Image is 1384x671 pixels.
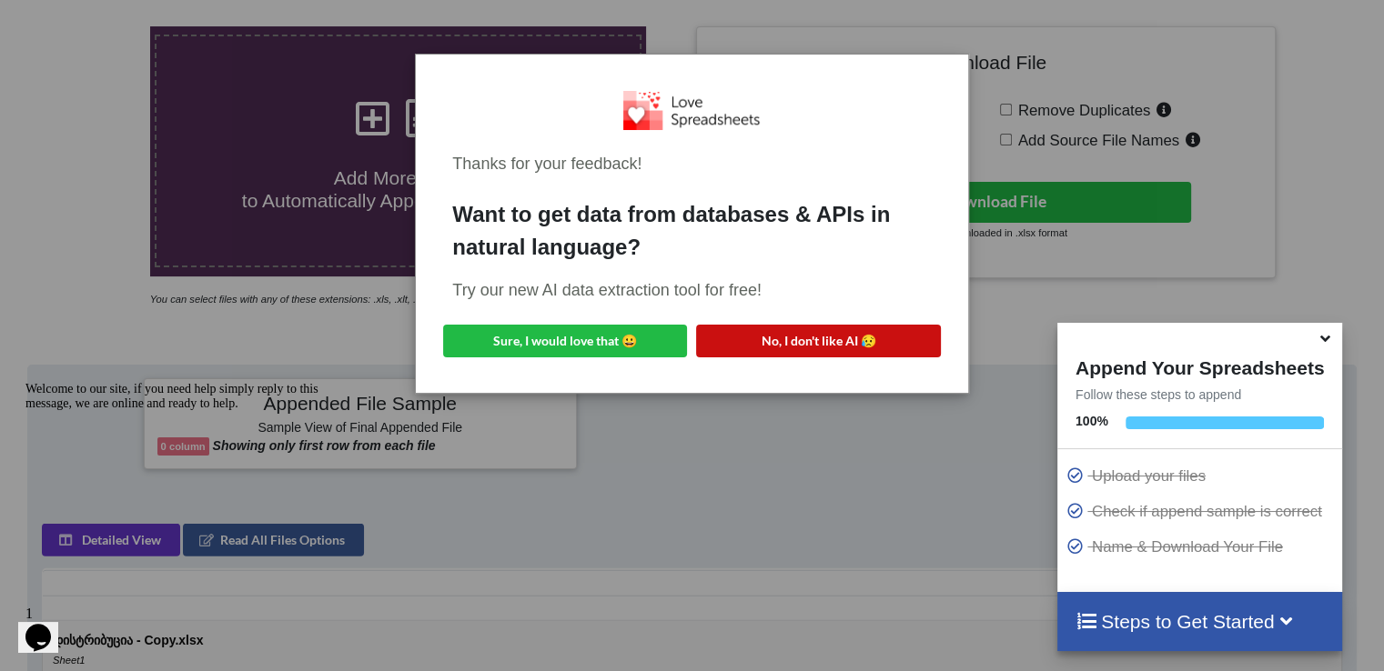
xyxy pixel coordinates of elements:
[1066,500,1338,523] p: Check if append sample is correct
[18,598,76,653] iframe: chat widget
[1076,610,1324,633] h4: Steps to Get Started
[1066,465,1338,487] p: Upload your files
[623,91,760,130] img: Logo.png
[7,7,300,35] span: Welcome to our site, if you need help simply reply to this message, we are online and ready to help.
[7,7,335,36] div: Welcome to our site, if you need help simply reply to this message, we are online and ready to help.
[1057,386,1342,404] p: Follow these steps to append
[18,375,346,589] iframe: chat widget
[452,198,931,264] div: Want to get data from databases & APIs in natural language?
[1076,414,1108,428] b: 100 %
[443,325,687,357] button: Sure, I would love that 😀
[1057,352,1342,379] h4: Append Your Spreadsheets
[452,278,931,303] div: Try our new AI data extraction tool for free!
[696,325,940,357] button: No, I don't like AI 😥
[1066,536,1338,558] p: Name & Download Your File
[452,152,931,176] div: Thanks for your feedback!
